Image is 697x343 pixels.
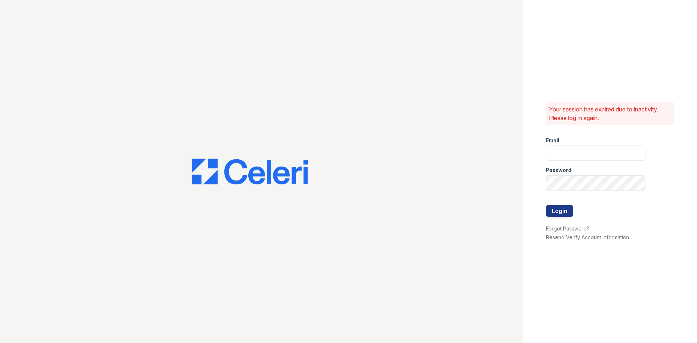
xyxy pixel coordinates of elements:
[546,225,589,232] a: Forgot Password?
[546,234,629,240] a: Resend Verify Account Information
[192,159,308,185] img: CE_Logo_Blue-a8612792a0a2168367f1c8372b55b34899dd931a85d93a1a3d3e32e68fde9ad4.png
[546,205,573,217] button: Login
[546,137,559,144] label: Email
[549,105,671,122] p: Your session has expired due to inactivity. Please log in again.
[546,167,571,174] label: Password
